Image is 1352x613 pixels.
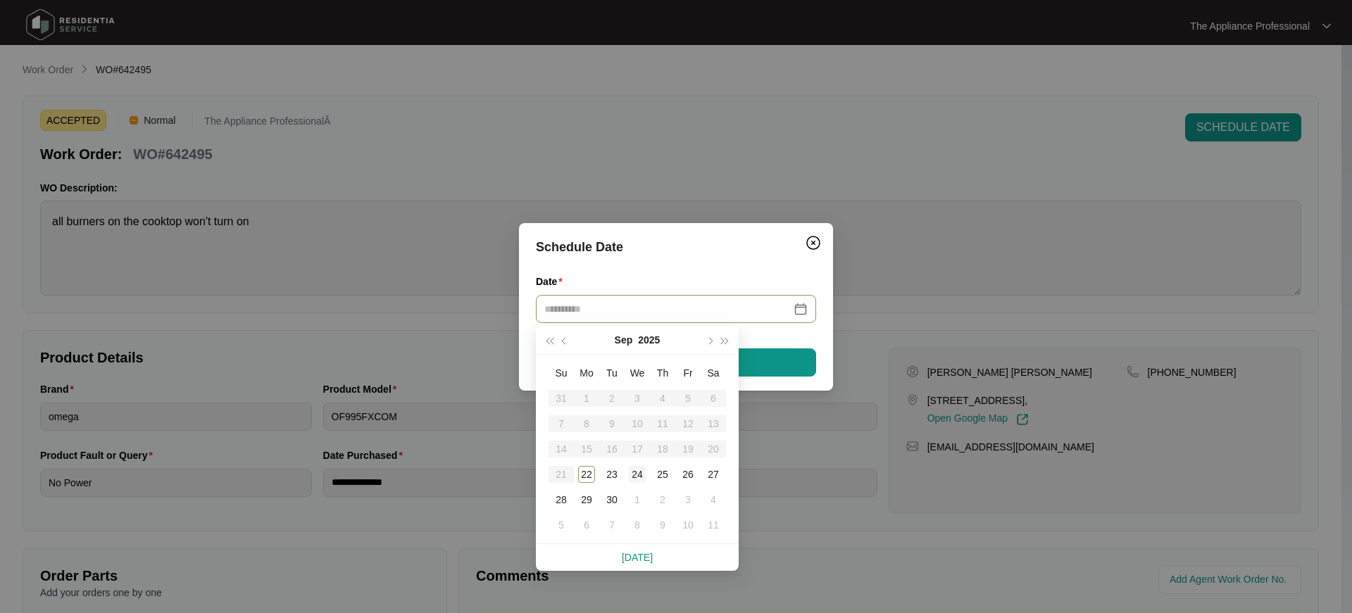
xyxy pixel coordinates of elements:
div: 1 [629,491,646,508]
td: 2025-09-29 [574,487,599,512]
div: 4 [705,491,722,508]
button: Sep [615,326,633,354]
button: Close [802,232,825,254]
th: Tu [599,360,625,386]
td: 2025-09-26 [675,462,701,487]
td: 2025-10-09 [650,512,675,538]
td: 2025-10-02 [650,487,675,512]
th: Mo [574,360,599,386]
td: 2025-09-25 [650,462,675,487]
th: We [625,360,650,386]
td: 2025-09-27 [701,462,726,487]
td: 2025-10-01 [625,487,650,512]
td: 2025-09-28 [549,487,574,512]
td: 2025-10-08 [625,512,650,538]
div: 27 [705,466,722,483]
div: Schedule Date [536,237,816,257]
div: 30 [603,491,620,508]
div: 24 [629,466,646,483]
input: Date [544,301,791,317]
td: 2025-10-11 [701,512,726,538]
td: 2025-10-07 [599,512,625,538]
img: closeCircle [805,234,822,251]
th: Fr [675,360,701,386]
div: 11 [705,517,722,533]
div: 25 [654,466,671,483]
td: 2025-09-22 [574,462,599,487]
td: 2025-09-23 [599,462,625,487]
div: 2 [654,491,671,508]
th: Sa [701,360,726,386]
div: 29 [578,491,595,508]
div: 6 [578,517,595,533]
label: Date [536,274,568,289]
div: 5 [553,517,570,533]
div: 7 [603,517,620,533]
td: 2025-10-03 [675,487,701,512]
div: 26 [680,466,696,483]
td: 2025-09-30 [599,487,625,512]
div: 22 [578,466,595,483]
td: 2025-10-06 [574,512,599,538]
a: [DATE] [622,552,653,563]
button: 2025 [638,326,660,354]
div: 23 [603,466,620,483]
td: 2025-09-24 [625,462,650,487]
div: 28 [553,491,570,508]
div: 10 [680,517,696,533]
td: 2025-10-10 [675,512,701,538]
th: Th [650,360,675,386]
div: 9 [654,517,671,533]
td: 2025-10-04 [701,487,726,512]
th: Su [549,360,574,386]
div: 8 [629,517,646,533]
td: 2025-10-05 [549,512,574,538]
div: 3 [680,491,696,508]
